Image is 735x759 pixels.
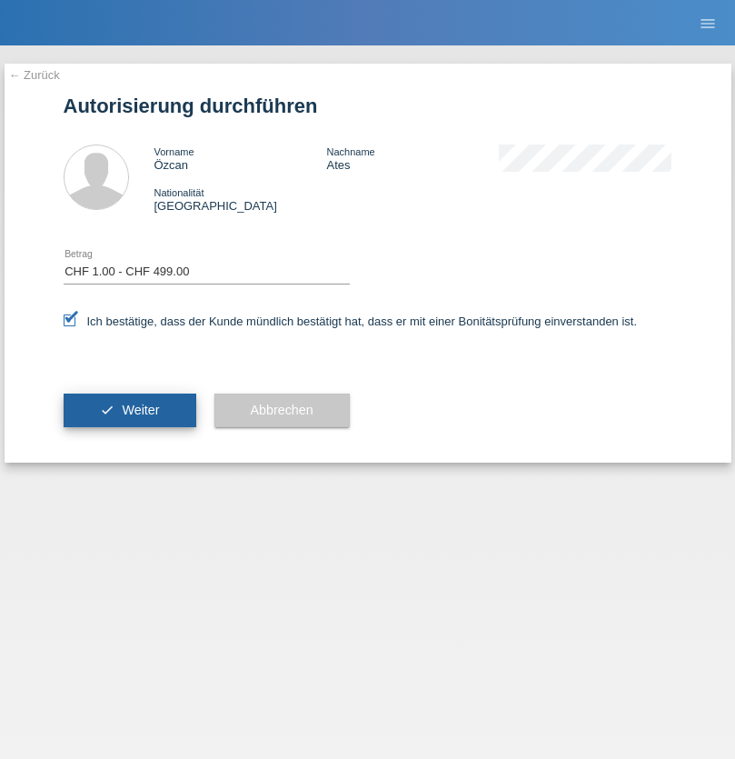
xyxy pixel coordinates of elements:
[214,394,350,428] button: Abbrechen
[326,146,374,157] span: Nachname
[122,403,159,417] span: Weiter
[9,68,60,82] a: ← Zurück
[64,394,196,428] button: check Weiter
[699,15,717,33] i: menu
[251,403,313,417] span: Abbrechen
[64,95,672,117] h1: Autorisierung durchführen
[690,17,726,28] a: menu
[154,185,327,213] div: [GEOGRAPHIC_DATA]
[326,145,499,172] div: Ates
[154,145,327,172] div: Özcan
[154,146,194,157] span: Vorname
[64,315,638,328] label: Ich bestätige, dass der Kunde mündlich bestätigt hat, dass er mit einer Bonitätsprüfung einversta...
[100,403,114,417] i: check
[154,187,204,198] span: Nationalität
